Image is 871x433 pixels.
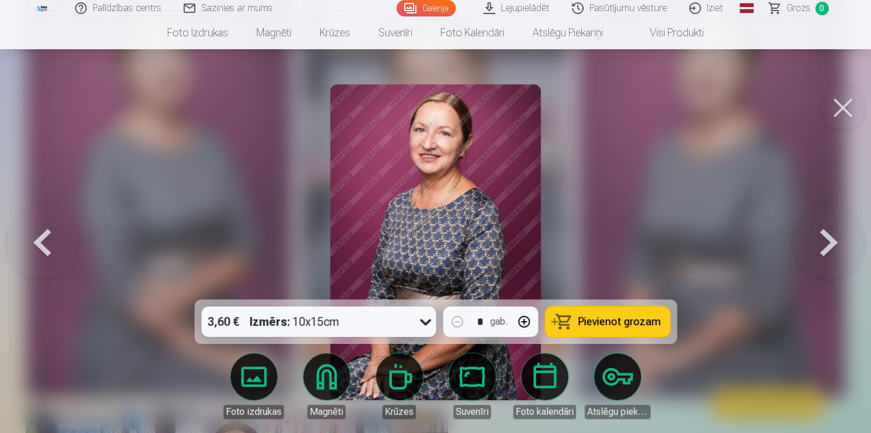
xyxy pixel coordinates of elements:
div: 3,60 € [201,306,245,337]
a: Foto izdrukas [221,353,287,419]
a: Foto kalendāri [512,353,578,419]
a: Krūzes [367,353,432,419]
span: 0 [815,2,829,15]
div: Magnēti [307,405,345,419]
a: Suvenīri [439,353,505,419]
a: Visi produkti [617,16,718,49]
button: Pievienot grozam [545,306,670,337]
a: Magnēti [294,353,360,419]
div: Foto izdrukas [223,405,284,419]
img: /fa1 [36,5,49,12]
div: Atslēgu piekariņi [585,405,650,419]
span: Pievienot grozam [578,316,660,327]
div: Suvenīri [453,405,491,419]
a: Magnēti [242,16,306,49]
div: gab. [490,315,507,329]
a: Foto izdrukas [153,16,242,49]
a: Suvenīri [364,16,426,49]
strong: Izmērs : [249,313,290,330]
div: Foto kalendāri [513,405,576,419]
div: Krūzes [382,405,416,419]
a: Foto kalendāri [426,16,518,49]
a: Atslēgu piekariņi [518,16,617,49]
a: Atslēgu piekariņi [585,353,650,419]
span: Grozs [787,1,811,15]
a: Krūzes [306,16,364,49]
div: 10x15cm [249,306,339,337]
